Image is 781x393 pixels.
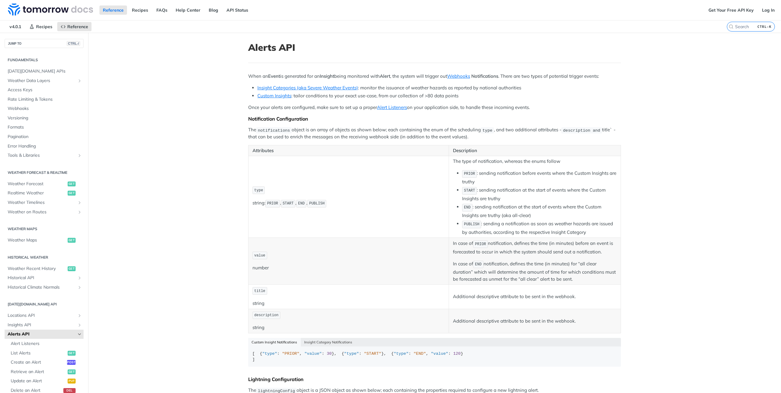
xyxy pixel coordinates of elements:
[464,205,471,210] span: END
[5,189,84,198] a: Realtime Weatherget
[262,351,277,356] span: "type"
[8,87,82,93] span: Access Keys
[248,126,621,140] p: The object is an array of objects as shown below; each containing the enum of the scheduling , an...
[36,24,52,29] span: Recipes
[8,124,82,130] span: Formats
[254,289,265,293] span: title
[5,76,84,85] a: Weather Data LayersShow subpages for Weather Data Layers
[282,351,300,356] span: "PRIOR"
[8,190,66,196] span: Realtime Weather
[8,68,82,74] span: [DATE][DOMAIN_NAME] APIs
[68,379,76,384] span: put
[67,24,88,29] span: Reference
[5,170,84,175] h2: Weather Forecast & realtime
[8,96,82,103] span: Rate Limiting & Tokens
[447,73,470,79] a: Webhooks
[380,73,390,79] strong: Alert
[5,208,84,217] a: Weather on RoutesShow subpages for Weather on Routes
[8,275,76,281] span: Historical API
[5,179,84,189] a: Weather Forecastget
[77,210,82,215] button: Show subpages for Weather on Routes
[462,203,617,219] li: : sending notification at the start of events where the Custom Insights are truthy (aka all-clear)
[8,237,66,243] span: Weather Maps
[5,311,84,320] a: Locations APIShow subpages for Locations API
[5,255,84,260] h2: Historical Weather
[344,351,359,356] span: "type"
[471,73,498,79] strong: Notifications
[5,283,84,292] a: Historical Climate NormalsShow subpages for Historical Climate Normals
[68,191,76,196] span: get
[8,331,76,337] span: Alerts API
[8,367,84,376] a: Retrieve an Alertget
[67,360,76,365] span: post
[11,350,66,356] span: List Alerts
[756,24,773,30] kbd: CTRL-K
[5,264,84,273] a: Weather Recent Historyget
[68,369,76,374] span: get
[8,376,84,386] a: Update an Alertput
[68,182,76,186] span: get
[483,128,492,133] span: type
[8,349,84,358] a: List Alertsget
[5,142,84,151] a: Error Handling
[5,151,84,160] a: Tools & LibrariesShow subpages for Tools & Libraries
[5,67,84,76] a: [DATE][DOMAIN_NAME] APIs
[8,78,76,84] span: Weather Data Layers
[305,351,322,356] span: "value"
[8,200,76,206] span: Weather Timelines
[475,242,486,246] span: PRIOR
[301,338,356,346] button: Insight Category Notifications
[453,293,617,300] p: Additional descriptive attribute to be sent in the webhook.
[258,128,290,133] span: notifications
[67,41,80,46] span: CTRL-/
[453,260,617,283] p: In case of notification, defines the time (in minutes) for “all clear duration” which will determ...
[77,285,82,290] button: Show subpages for Historical Climate Normals
[248,104,621,111] p: Once your alerts are configured, make sure to set up a proper on your application side, to handle...
[5,132,84,141] a: Pagination
[320,73,334,79] strong: Insight
[453,147,617,154] p: Description
[257,85,358,91] a: Insight Categories (aka Severe Weather Events)
[68,266,76,271] span: get
[8,313,76,319] span: Locations API
[364,351,381,356] span: "START"
[8,209,76,215] span: Weather on Routes
[77,313,82,318] button: Show subpages for Locations API
[563,128,600,133] span: description and
[6,22,24,31] span: v4.0.1
[77,323,82,327] button: Show subpages for Insights API
[453,158,617,165] p: The type of notification, whereas the enums follow
[464,222,479,226] span: PUBLISH
[254,188,263,193] span: type
[5,57,84,63] h2: Fundamentals
[57,22,92,31] a: Reference
[252,199,445,208] p: string: , , ,
[252,300,445,307] p: string
[462,170,617,185] li: : sending notification before events where the Custom Insights are truthy
[5,330,84,339] a: Alerts APIHide subpages for Alerts API
[705,6,757,15] a: Get Your Free API Key
[153,6,171,15] a: FAQs
[11,369,66,375] span: Retrieve an Alert
[77,200,82,205] button: Show subpages for Weather Timelines
[257,93,291,99] a: Custom Insights
[5,301,84,307] h2: [DATE][DOMAIN_NAME] API
[377,104,407,110] a: Alert Listeners
[5,226,84,232] h2: Weather Maps
[282,201,293,206] span: START
[68,351,76,356] span: get
[248,376,621,382] div: Lightning Configuration
[8,106,82,112] span: Webhooks
[268,73,280,79] strong: Event
[254,313,278,317] span: description
[759,6,778,15] a: Log In
[453,318,617,325] p: Additional descriptive attribute to be sent in the webhook.
[252,264,445,271] p: number
[298,201,305,206] span: END
[205,6,222,15] a: Blog
[254,253,265,258] span: value
[5,123,84,132] a: Formats
[729,24,734,29] svg: Search
[258,388,295,393] span: lightningConfig
[431,351,448,356] span: "value"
